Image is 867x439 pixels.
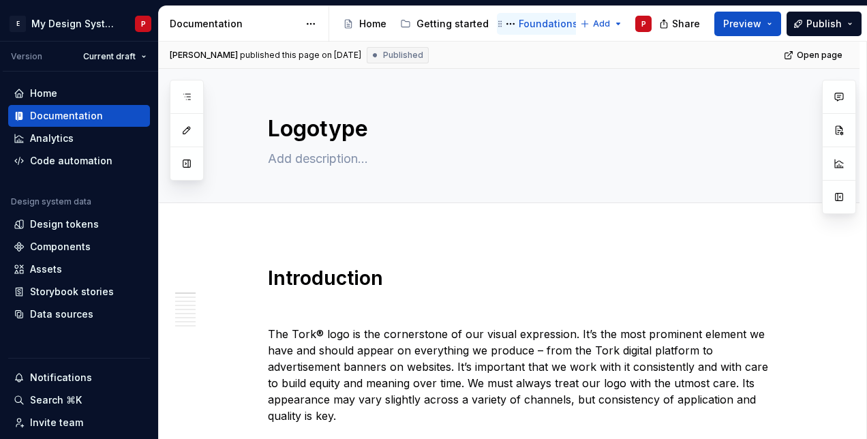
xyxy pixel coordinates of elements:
[723,17,761,31] span: Preview
[30,87,57,100] div: Home
[8,281,150,303] a: Storybook stories
[31,17,119,31] div: My Design System
[77,47,153,66] button: Current draft
[30,217,99,231] div: Design tokens
[141,18,146,29] div: P
[265,112,780,145] textarea: Logotype
[8,236,150,258] a: Components
[787,12,862,36] button: Publish
[780,46,849,65] a: Open page
[497,13,583,35] a: Foundations
[170,17,299,31] div: Documentation
[30,371,92,384] div: Notifications
[672,17,700,31] span: Share
[797,50,842,61] span: Open page
[11,51,42,62] div: Version
[359,17,386,31] div: Home
[11,196,91,207] div: Design system data
[416,17,489,31] div: Getting started
[30,393,82,407] div: Search ⌘K
[30,240,91,254] div: Components
[8,303,150,325] a: Data sources
[337,10,573,37] div: Page tree
[383,50,423,61] span: Published
[641,18,646,29] div: P
[30,154,112,168] div: Code automation
[170,50,238,61] span: [PERSON_NAME]
[576,14,627,33] button: Add
[30,109,103,123] div: Documentation
[8,412,150,434] a: Invite team
[593,18,610,29] span: Add
[30,416,83,429] div: Invite team
[30,307,93,321] div: Data sources
[8,213,150,235] a: Design tokens
[8,150,150,172] a: Code automation
[8,258,150,280] a: Assets
[806,17,842,31] span: Publish
[240,50,361,61] div: published this page on [DATE]
[3,9,155,38] button: EMy Design SystemP
[10,16,26,32] div: E
[8,367,150,389] button: Notifications
[337,13,392,35] a: Home
[30,132,74,145] div: Analytics
[83,51,136,62] span: Current draft
[8,82,150,104] a: Home
[652,12,709,36] button: Share
[30,285,114,299] div: Storybook stories
[8,127,150,149] a: Analytics
[268,267,383,290] strong: Introduction
[8,105,150,127] a: Documentation
[395,13,494,35] a: Getting started
[714,12,781,36] button: Preview
[8,389,150,411] button: Search ⌘K
[519,17,578,31] div: Foundations
[30,262,62,276] div: Assets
